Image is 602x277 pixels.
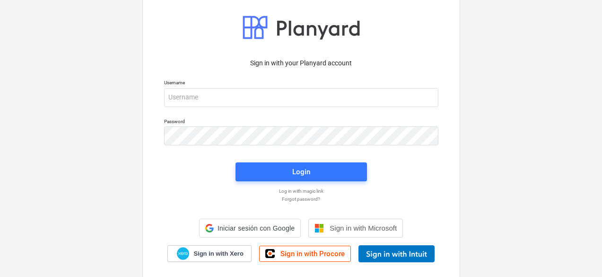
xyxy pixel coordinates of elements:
[164,80,438,88] p: Username
[159,196,443,202] a: Forgot password?
[159,188,443,194] a: Log in with magic link
[167,245,252,262] a: Sign in with Xero
[236,162,367,181] button: Login
[193,250,243,258] span: Sign in with Xero
[330,224,397,232] span: Sign in with Microsoft
[280,250,345,258] span: Sign in with Procore
[292,166,310,178] div: Login
[218,224,295,232] span: Iniciar sesión con Google
[199,219,301,238] div: Iniciar sesión con Google
[177,247,189,260] img: Xero logo
[164,88,438,107] input: Username
[164,118,438,126] p: Password
[314,223,324,233] img: Microsoft logo
[259,246,351,262] a: Sign in with Procore
[164,58,438,68] p: Sign in with your Planyard account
